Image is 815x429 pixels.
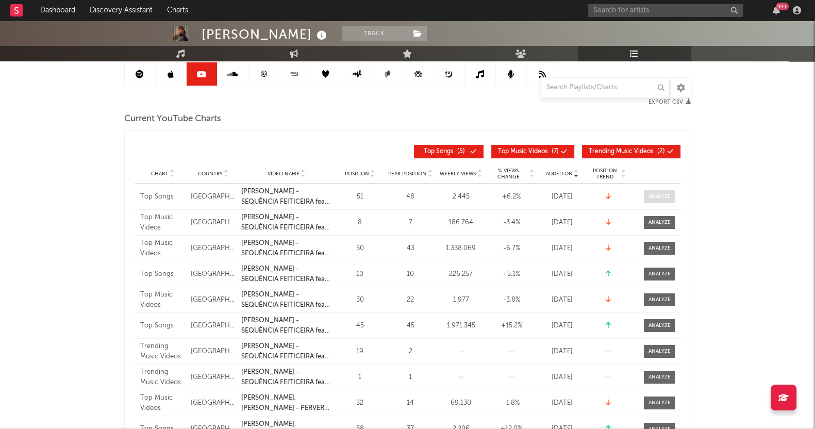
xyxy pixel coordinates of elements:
[140,367,186,387] div: Trending Music Videos
[421,148,468,155] span: ( 5 )
[191,295,236,305] div: [GEOGRAPHIC_DATA]
[241,187,332,207] a: [PERSON_NAME] - SEQUÊNCIA FEITICEIRA feat MC GW, MC [PERSON_NAME] do CN, [PERSON_NAME] [PERSON_NA...
[438,321,484,331] div: 1.971.345
[344,171,369,177] span: Position
[202,26,329,43] div: [PERSON_NAME]
[438,398,484,408] div: 69.130
[337,321,382,331] div: 45
[241,238,332,258] a: [PERSON_NAME] - SEQUÊNCIA FEITICEIRA feat MC GW, MC [PERSON_NAME] do CN, [PERSON_NAME] [PERSON_NA...
[388,321,433,331] div: 45
[438,218,484,228] div: 186.764
[191,346,236,357] div: [GEOGRAPHIC_DATA]
[539,243,585,254] div: [DATE]
[342,26,407,41] button: Track
[140,212,186,233] div: Top Music Videos
[539,321,585,331] div: [DATE]
[140,238,186,258] div: Top Music Videos
[498,148,547,155] span: Top Music Videos
[539,218,585,228] div: [DATE]
[241,212,332,233] a: [PERSON_NAME] - SEQUÊNCIA FEITICEIRA feat MC GW, MC [PERSON_NAME] do CN, [PERSON_NAME] [PERSON_NA...
[388,346,433,357] div: 2
[191,321,236,331] div: [GEOGRAPHIC_DATA]
[489,192,534,202] div: +6.2 %
[438,269,484,279] div: 226.257
[539,269,585,279] div: [DATE]
[589,148,665,155] span: ( 2 )
[140,341,186,361] div: Trending Music Videos
[241,393,332,413] a: [PERSON_NAME], [PERSON_NAME] - PERVERSA (Coreografia Oficial)
[241,316,332,336] a: [PERSON_NAME] - SEQUÊNCIA FEITICEIRA feat MC GW, MC [PERSON_NAME] do CN, [PERSON_NAME] [PERSON_NA...
[191,372,236,383] div: [GEOGRAPHIC_DATA]
[140,269,186,279] div: Top Songs
[589,148,653,155] span: Trending Music Videos
[388,269,433,279] div: 10
[151,171,168,177] span: Chart
[388,192,433,202] div: 48
[545,171,572,177] span: Added On
[140,393,186,413] div: Top Music Videos
[241,367,332,387] a: [PERSON_NAME] - SEQUÊNCIA FEITICEIRA feat MC GW, MC [PERSON_NAME] do CN, [PERSON_NAME] [PERSON_NA...
[191,398,236,408] div: [GEOGRAPHIC_DATA]
[541,77,670,98] input: Search Playlists/Charts
[241,264,332,284] a: [PERSON_NAME] - SEQUÊNCIA FEITICEIRA feat MC GW, MC [PERSON_NAME] do CN, [PERSON_NAME] [PERSON_NA...
[582,145,680,158] button: Trending Music Videos(2)
[241,290,332,310] a: [PERSON_NAME] - SEQUÊNCIA FEITICEIRA feat MC GW, MC [PERSON_NAME] do CN, [PERSON_NAME] [PERSON_NA...
[489,218,534,228] div: -3.4 %
[489,398,534,408] div: -1.8 %
[440,171,476,177] span: Weekly Views
[140,290,186,310] div: Top Music Videos
[489,168,528,180] span: % Views Change
[140,321,186,331] div: Top Songs
[124,113,221,125] span: Current YouTube Charts
[414,145,484,158] button: Top Songs(5)
[539,398,585,408] div: [DATE]
[140,192,186,202] div: Top Songs
[388,398,433,408] div: 14
[337,269,382,279] div: 10
[337,192,382,202] div: 51
[588,4,743,17] input: Search for artists
[337,372,382,383] div: 1
[388,171,426,177] span: Peak Position
[438,243,484,254] div: 1.338.069
[498,148,559,155] span: ( 7 )
[337,295,382,305] div: 30
[539,346,585,357] div: [DATE]
[268,171,300,177] span: Video Name
[191,218,236,228] div: [GEOGRAPHIC_DATA]
[489,295,534,305] div: -3.8 %
[424,148,453,155] span: Top Songs
[648,99,691,105] button: Export CSV
[388,218,433,228] div: 7
[489,321,534,331] div: +15.2 %
[489,269,534,279] div: +5.1 %
[191,192,236,202] div: [GEOGRAPHIC_DATA]
[773,6,780,14] button: 99+
[539,295,585,305] div: [DATE]
[438,295,484,305] div: 1.977
[241,341,332,361] a: [PERSON_NAME] - SEQUÊNCIA FEITICEIRA feat MC GW, MC [PERSON_NAME] do CN, [PERSON_NAME] [PERSON_NA...
[198,171,223,177] span: Country
[491,145,574,158] button: Top Music Videos(7)
[539,192,585,202] div: [DATE]
[191,243,236,254] div: [GEOGRAPHIC_DATA]
[539,372,585,383] div: [DATE]
[337,243,382,254] div: 50
[388,372,433,383] div: 1
[337,346,382,357] div: 19
[489,243,534,254] div: -6.7 %
[590,168,620,180] span: Position Trend
[776,3,789,10] div: 99 +
[438,192,484,202] div: 2.445
[388,295,433,305] div: 22
[337,398,382,408] div: 32
[191,269,236,279] div: [GEOGRAPHIC_DATA]
[388,243,433,254] div: 43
